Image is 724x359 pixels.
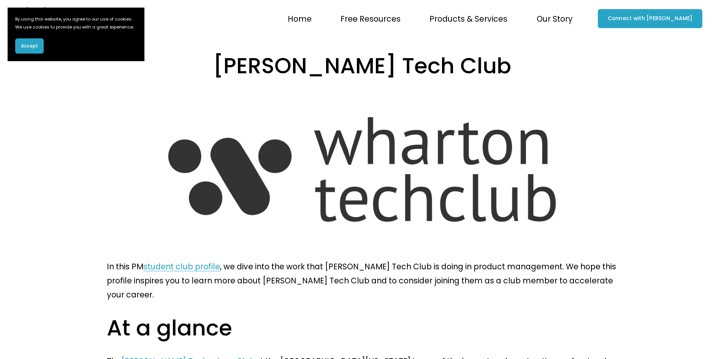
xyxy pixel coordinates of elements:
span: Free Resources [341,12,401,26]
p: In this PM , we dive into the work that [PERSON_NAME] Tech Club is doing in product management. W... [107,259,617,302]
a: Connect with [PERSON_NAME] [598,9,702,28]
span: Our Story [537,12,573,26]
a: Home [288,11,312,26]
h2: At a glance [107,314,617,342]
section: Cookie banner [8,8,144,61]
a: folder dropdown [341,11,401,26]
button: Accept [15,38,44,54]
a: student club profile [143,261,220,272]
p: By using this website, you agree to our use of cookies. We use cookies to provide you with a grea... [15,15,137,31]
h2: [PERSON_NAME] Tech Club [107,52,617,80]
span: Accept [21,43,38,49]
a: folder dropdown [429,11,507,26]
span: Products & Services [429,12,507,26]
a: folder dropdown [537,11,573,26]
